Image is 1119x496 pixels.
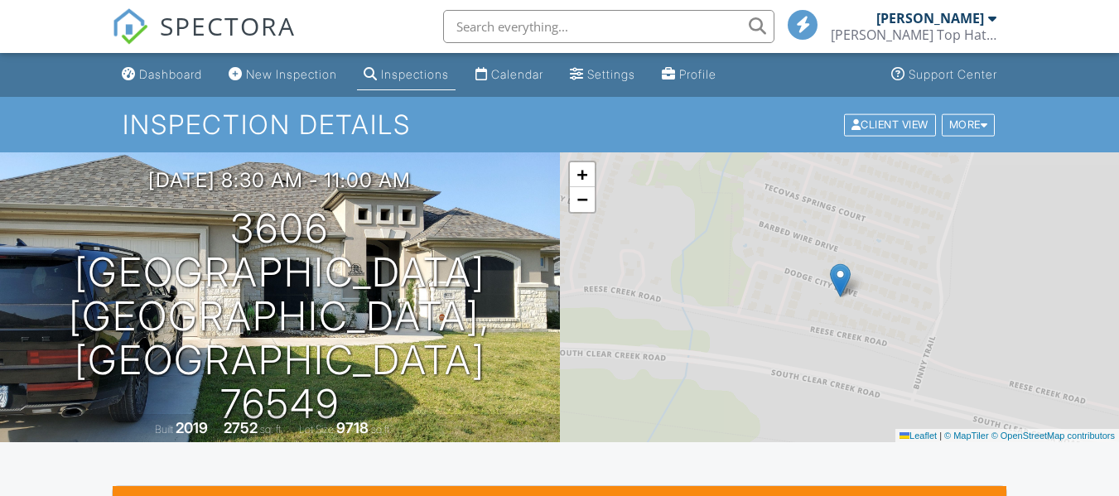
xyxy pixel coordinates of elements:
div: New Inspection [246,67,337,81]
span: − [576,189,587,209]
h1: Inspection Details [123,110,996,139]
a: Support Center [885,60,1004,90]
span: Built [155,423,173,436]
a: Client View [842,118,940,130]
span: sq.ft. [371,423,392,436]
a: Leaflet [900,431,937,441]
div: Ables Top Hat Home Services [831,26,996,43]
div: 2752 [224,419,258,436]
div: Inspections [381,67,449,81]
div: Calendar [491,67,543,81]
span: Lot Size [299,423,334,436]
span: + [576,164,587,185]
div: Profile [679,67,716,81]
span: | [939,431,942,441]
h3: [DATE] 8:30 am - 11:00 am [148,169,411,191]
a: SPECTORA [112,22,296,57]
div: Dashboard [139,67,202,81]
h1: 3606 [GEOGRAPHIC_DATA] [GEOGRAPHIC_DATA], [GEOGRAPHIC_DATA] 76549 [27,207,533,426]
a: Profile [655,60,723,90]
div: Client View [844,113,936,136]
a: Dashboard [115,60,209,90]
div: Support Center [909,67,997,81]
div: Settings [587,67,635,81]
a: New Inspection [222,60,344,90]
a: Zoom out [570,187,595,212]
a: Inspections [357,60,456,90]
span: SPECTORA [160,8,296,43]
a: Settings [563,60,642,90]
input: Search everything... [443,10,774,43]
a: © MapTiler [944,431,989,441]
span: sq. ft. [260,423,283,436]
a: Zoom in [570,162,595,187]
div: More [942,113,996,136]
img: Marker [830,263,851,297]
div: [PERSON_NAME] [876,10,984,26]
img: The Best Home Inspection Software - Spectora [112,8,148,45]
div: 2019 [176,419,208,436]
a: © OpenStreetMap contributors [991,431,1115,441]
div: 9718 [336,419,369,436]
a: Calendar [469,60,550,90]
